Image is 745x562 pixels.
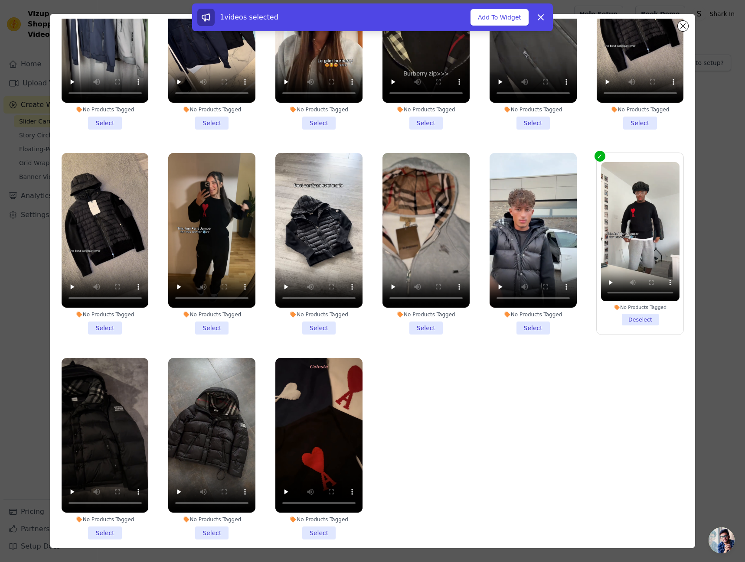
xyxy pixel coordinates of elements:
div: No Products Tagged [597,106,684,113]
div: No Products Tagged [62,106,149,113]
div: No Products Tagged [275,516,363,523]
div: No Products Tagged [275,311,363,318]
div: No Products Tagged [601,304,680,310]
div: Open chat [709,527,735,553]
span: 1 videos selected [220,13,278,21]
div: No Products Tagged [168,106,255,113]
div: No Products Tagged [62,311,149,318]
div: No Products Tagged [382,311,470,318]
div: No Products Tagged [382,106,470,113]
div: No Products Tagged [168,516,255,523]
div: No Products Tagged [275,106,363,113]
button: Add To Widget [471,9,529,26]
div: No Products Tagged [490,106,577,113]
div: No Products Tagged [168,311,255,318]
div: No Products Tagged [490,311,577,318]
div: No Products Tagged [62,516,149,523]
